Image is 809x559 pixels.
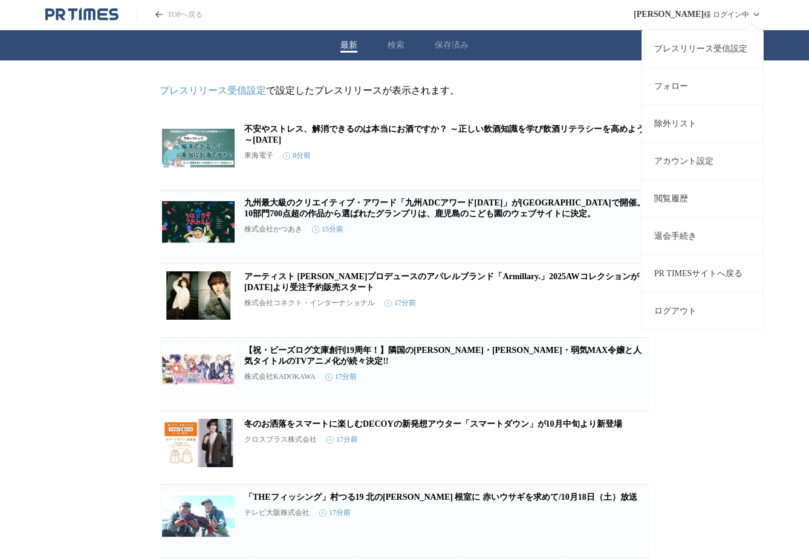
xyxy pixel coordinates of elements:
[244,493,637,502] a: 「THEフィッシング」村つる19 北の[PERSON_NAME] 根室に 赤いウサギを求めて/10月18日（土）放送
[642,254,763,292] a: PR TIMESサイトへ戻る
[162,124,235,172] img: 不安やストレス、解消できるのは本当にお酒ですか？ ～正しい飲酒知識を学び飲酒リテラシーを高めよう～11月21日（金）
[244,198,645,218] a: 九州最大級のクリエイティブ・アワード「九州ADCアワード[DATE]」が[GEOGRAPHIC_DATA]で開催。10部門700点超の作品から選ばれたグランプリは、鹿児島のこども園のウェブサイト...
[388,40,405,51] button: 検索
[642,105,763,142] a: 除外リスト
[325,372,357,382] time: 17分前
[642,217,763,254] a: 退会手続き
[45,7,119,22] a: PR TIMESのトップページはこちら
[340,40,357,51] button: 最新
[642,179,763,217] a: 閲覧履歴
[634,10,704,19] span: [PERSON_NAME]
[162,271,235,320] img: アーティスト Shuta Sueyoshiプロデュースのアパレルブランド「Armillary.」2025AWコレクションが10/15（水）より受注予約販売スタート
[244,150,273,161] p: 東海電子
[160,85,649,97] p: で設定したプレスリリースが表示されます。
[642,30,763,67] a: プレスリリース受信設定
[385,298,416,308] time: 17分前
[244,224,302,234] p: 株式会社かつあき
[642,67,763,105] a: フォロー
[244,419,622,428] a: 冬のお洒落をスマートに楽しむDECOYの新発想アウター「スマートダウン」が10月中旬より新登場
[162,492,235,540] img: 「THEフィッシング」村つる19 北の大地 根室に 赤いウサギを求めて/10月18日（土）放送
[162,198,235,246] img: 九州最大級のクリエイティブ・アワード「九州ADCアワード2025」が福岡アジア美術館で開催。10部門700点超の作品から選ばれたグランプリは、鹿児島のこども園のウェブサイトに決定。
[244,272,639,292] a: アーティスト [PERSON_NAME]プロデュースのアパレルブランド「Armillary.」2025AWコレクションが[DATE]より受注予約販売スタート
[244,435,317,445] p: クロスプラス株式会社
[244,298,375,308] p: 株式会社コネクト・インターナショナル
[327,435,358,445] time: 17分前
[642,142,763,179] a: アカウント設定
[244,346,642,366] a: 【祝・ビーズログ文庫創刊19周年！】隣国の[PERSON_NAME]・[PERSON_NAME]・弱気MAX令嬢と人気タイトルのTVアニメ化が続々決定!!
[435,40,469,51] button: 保存済み
[312,224,343,234] time: 15分前
[244,372,316,382] p: 株式会社KADOKAWA
[244,124,645,144] a: 不安やストレス、解消できるのは本当にお酒ですか？ ～正しい飲酒知識を学び飲酒リテラシーを高めよう～[DATE]
[319,508,351,518] time: 17分前
[137,10,203,20] a: PR TIMESのトップページはこちら
[244,508,310,518] p: テレビ大阪株式会社
[283,150,311,161] time: 8分前
[162,345,235,393] img: 【祝・ビーズログ文庫創刊19周年！】隣国の王太子・茉莉花・弱気MAX令嬢と人気タイトルのTVアニメ化が続々決定!!
[642,292,763,329] button: ログアウト
[160,85,266,95] a: プレスリリース受信設定
[162,419,235,467] img: 冬のお洒落をスマートに楽しむDECOYの新発想アウター「スマートダウン」が10月中旬より新登場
